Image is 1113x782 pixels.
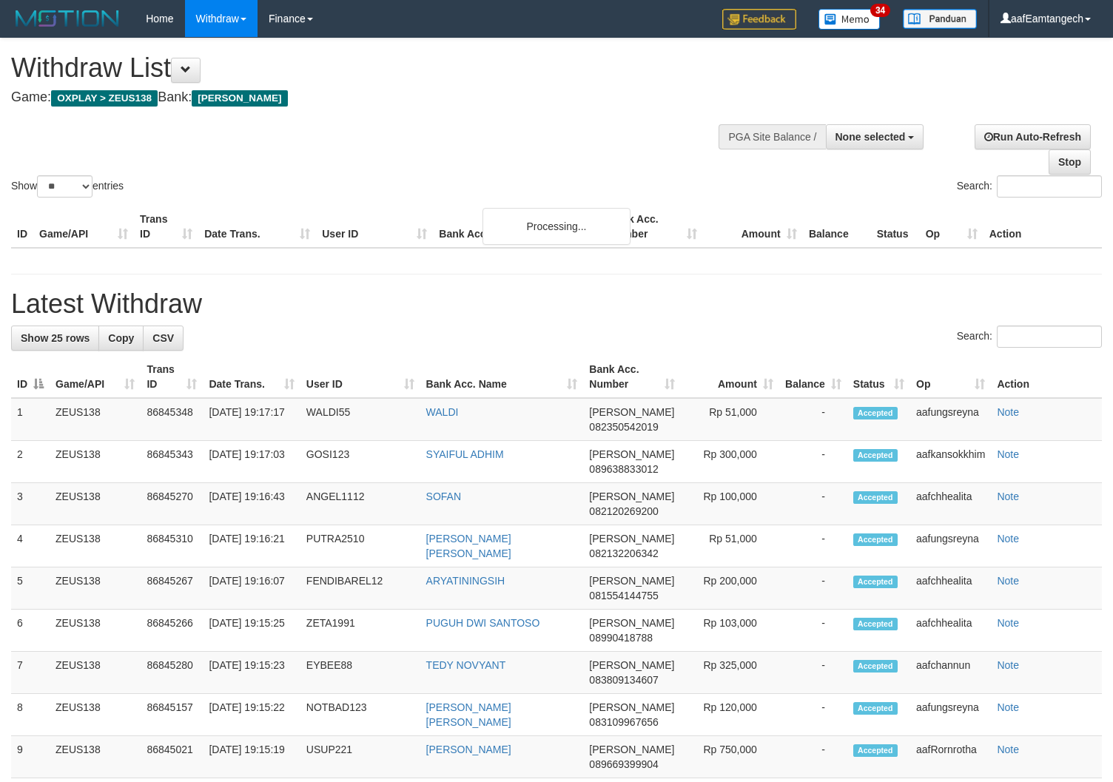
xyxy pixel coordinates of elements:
[143,326,184,351] a: CSV
[997,175,1102,198] input: Search:
[589,674,658,686] span: Copy 083809134607 to clipboard
[681,736,779,778] td: Rp 750,000
[141,567,203,610] td: 86845267
[997,326,1102,348] input: Search:
[853,618,898,630] span: Accepted
[681,610,779,652] td: Rp 103,000
[11,356,50,398] th: ID: activate to sort column descending
[11,652,50,694] td: 7
[583,356,680,398] th: Bank Acc. Number: activate to sort column ascending
[589,406,674,418] span: [PERSON_NAME]
[203,610,300,652] td: [DATE] 19:15:25
[871,206,920,248] th: Status
[300,398,420,441] td: WALDI55
[426,575,505,587] a: ARYATININGSIH
[853,533,898,546] span: Accepted
[681,652,779,694] td: Rp 325,000
[997,448,1019,460] a: Note
[11,326,99,351] a: Show 25 rows
[589,617,674,629] span: [PERSON_NAME]
[779,398,847,441] td: -
[589,463,658,475] span: Copy 089638833012 to clipboard
[203,525,300,567] td: [DATE] 19:16:21
[11,53,727,83] h1: Withdraw List
[681,567,779,610] td: Rp 200,000
[426,744,511,755] a: [PERSON_NAME]
[853,449,898,462] span: Accepted
[50,441,141,483] td: ZEUS138
[50,694,141,736] td: ZEUS138
[779,652,847,694] td: -
[589,505,658,517] span: Copy 082120269200 to clipboard
[203,483,300,525] td: [DATE] 19:16:43
[997,744,1019,755] a: Note
[853,702,898,715] span: Accepted
[779,610,847,652] td: -
[37,175,93,198] select: Showentries
[426,659,506,671] a: TEDY NOVYANT
[420,356,584,398] th: Bank Acc. Name: activate to sort column ascending
[681,694,779,736] td: Rp 120,000
[98,326,144,351] a: Copy
[681,525,779,567] td: Rp 51,000
[316,206,433,248] th: User ID
[300,441,420,483] td: GOSI123
[134,206,198,248] th: Trans ID
[870,4,890,17] span: 34
[198,206,316,248] th: Date Trans.
[910,652,991,694] td: aafchannun
[779,483,847,525] td: -
[903,9,977,29] img: panduan.png
[141,398,203,441] td: 86845348
[11,175,124,198] label: Show entries
[482,208,631,245] div: Processing...
[997,617,1019,629] a: Note
[11,610,50,652] td: 6
[426,448,504,460] a: SYAIFUL ADHIM
[50,610,141,652] td: ZEUS138
[203,356,300,398] th: Date Trans.: activate to sort column ascending
[681,483,779,525] td: Rp 100,000
[11,206,33,248] th: ID
[11,567,50,610] td: 5
[108,332,134,344] span: Copy
[51,90,158,107] span: OXPLAY > ZEUS138
[50,398,141,441] td: ZEUS138
[11,398,50,441] td: 1
[433,206,602,248] th: Bank Acc. Name
[50,525,141,567] td: ZEUS138
[589,491,674,502] span: [PERSON_NAME]
[589,659,674,671] span: [PERSON_NAME]
[11,90,727,105] h4: Game: Bank:
[602,206,702,248] th: Bank Acc. Number
[300,567,420,610] td: FENDIBAREL12
[681,356,779,398] th: Amount: activate to sort column ascending
[779,736,847,778] td: -
[11,736,50,778] td: 9
[300,652,420,694] td: EYBEE88
[426,406,459,418] a: WALDI
[141,483,203,525] td: 86845270
[910,736,991,778] td: aafRornrotha
[589,575,674,587] span: [PERSON_NAME]
[589,421,658,433] span: Copy 082350542019 to clipboard
[681,398,779,441] td: Rp 51,000
[910,398,991,441] td: aafungsreyna
[957,175,1102,198] label: Search:
[141,525,203,567] td: 86845310
[997,659,1019,671] a: Note
[203,736,300,778] td: [DATE] 19:15:19
[300,525,420,567] td: PUTRA2510
[50,483,141,525] td: ZEUS138
[920,206,983,248] th: Op
[300,610,420,652] td: ZETA1991
[910,483,991,525] td: aafchhealita
[803,206,871,248] th: Balance
[50,356,141,398] th: Game/API: activate to sort column ascending
[957,326,1102,348] label: Search:
[910,356,991,398] th: Op: activate to sort column ascending
[826,124,924,149] button: None selected
[203,567,300,610] td: [DATE] 19:16:07
[589,716,658,728] span: Copy 083109967656 to clipboard
[11,289,1102,319] h1: Latest Withdraw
